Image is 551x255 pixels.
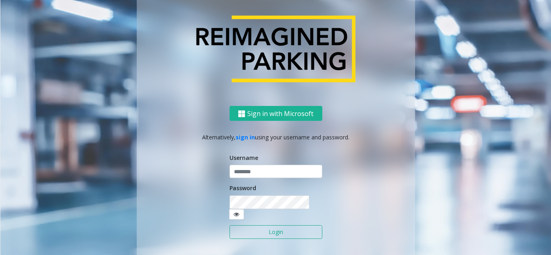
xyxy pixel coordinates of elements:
[230,154,258,162] label: Username
[230,184,256,193] label: Password
[236,134,255,141] a: sign in
[230,106,322,121] button: Sign in with Microsoft
[230,225,322,239] button: Login
[145,133,407,142] p: Alternatively, using your username and password.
